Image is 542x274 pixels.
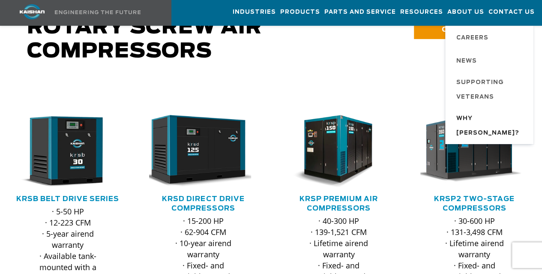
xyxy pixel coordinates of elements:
a: KRSB Belt Drive Series [16,196,119,202]
a: KRSP2 Two-Stage Compressors [434,196,515,212]
a: CONTACT US [414,20,520,39]
a: Why [PERSON_NAME]? [448,108,533,144]
div: krsp350 [420,115,528,188]
a: Industries [233,0,276,24]
span: Why [PERSON_NAME]? [456,111,525,141]
img: krsd125 [143,115,251,188]
a: Careers [448,26,533,49]
a: Resources [400,0,443,24]
a: KRSD Direct Drive Compressors [162,196,244,212]
img: krsb30 [7,115,116,188]
span: Contact Us [488,7,535,17]
span: Products [280,7,320,17]
div: krsp150 [285,115,393,188]
a: Contact Us [488,0,535,24]
a: Parts and Service [324,0,396,24]
span: Industries [233,7,276,17]
a: KRSP Premium Air Compressors [299,196,378,212]
a: News [448,49,533,72]
div: krsb30 [14,115,122,188]
span: Resources [400,7,443,17]
img: krsp150 [278,115,387,188]
span: News [456,54,477,69]
a: Supporting Veterans [448,72,533,108]
a: About Us [447,0,484,24]
span: Careers [456,31,488,45]
span: About Us [447,7,484,17]
span: CONTACT US [441,24,487,34]
div: krsd125 [149,115,257,188]
a: Products [280,0,320,24]
img: Engineering the future [55,10,141,14]
span: Supporting Veterans [456,75,525,105]
img: krsp350 [414,115,522,188]
span: Parts and Service [324,7,396,17]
